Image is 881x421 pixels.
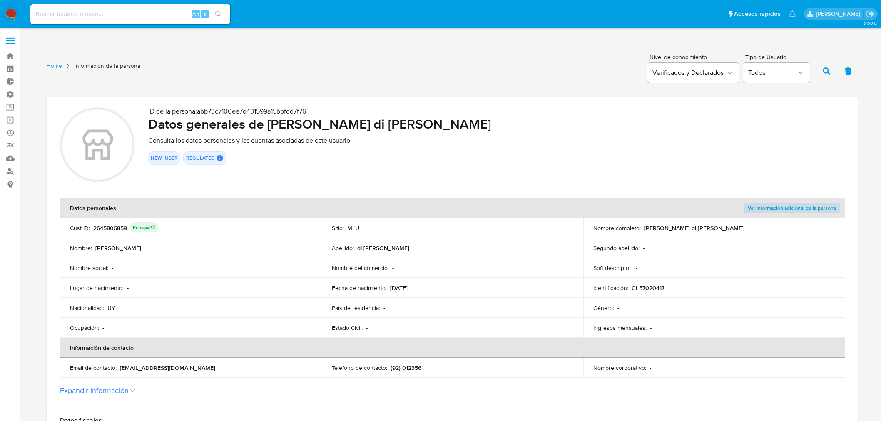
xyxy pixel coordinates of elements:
[745,54,812,60] span: Tipo de Usuario
[30,9,230,20] input: Buscar usuario o caso...
[816,10,863,18] p: mercedes.medrano@mercadolibre.com
[204,10,206,18] span: s
[210,8,227,20] button: search-icon
[743,63,810,83] button: Todos
[47,59,140,82] nav: List of pages
[734,10,781,18] span: Accesos rápidos
[75,62,140,70] span: Información de la persona
[647,63,739,83] button: Verificados y Declarados
[748,69,796,77] span: Todos
[789,10,796,17] a: Notificaciones
[866,10,875,18] a: Salir
[192,10,199,18] span: Alt
[650,54,739,60] span: Nivel de conocimiento
[47,62,62,70] a: Home
[652,69,726,77] span: Verificados y Declarados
